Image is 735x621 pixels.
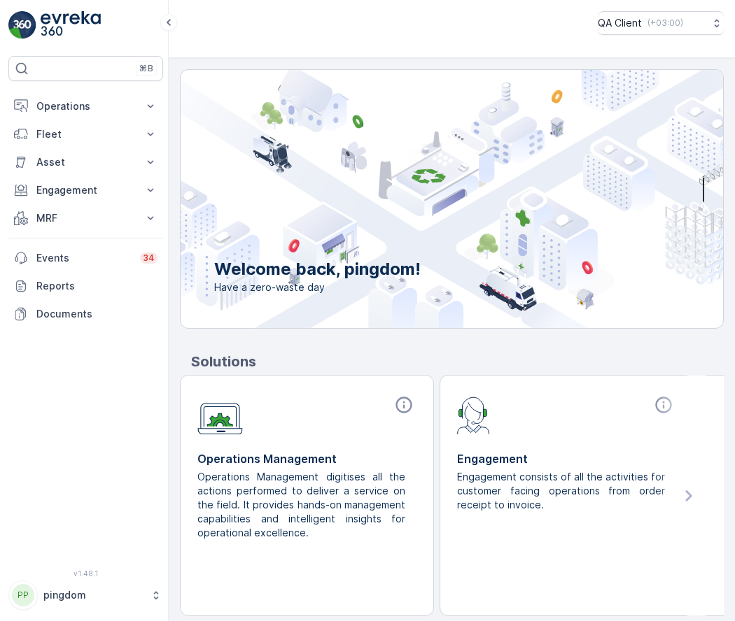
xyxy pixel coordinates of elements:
[214,280,421,294] span: Have a zero-waste day
[8,569,163,578] span: v 1.48.1
[12,584,34,606] div: PP
[598,11,724,35] button: QA Client(+03:00)
[457,450,676,467] p: Engagement
[8,244,163,272] a: Events34
[197,450,416,467] p: Operations Management
[143,252,155,264] p: 34
[8,92,163,120] button: Operations
[8,580,163,610] button: PPpingdom
[197,395,243,435] img: module-icon
[118,70,723,328] img: city illustration
[36,211,135,225] p: MRF
[36,155,135,169] p: Asset
[214,258,421,280] p: Welcome back, pingdom!
[139,63,153,74] p: ⌘B
[191,351,724,372] p: Solutions
[598,16,642,30] p: QA Client
[36,99,135,113] p: Operations
[8,120,163,148] button: Fleet
[36,127,135,141] p: Fleet
[8,272,163,300] a: Reports
[8,300,163,328] a: Documents
[8,11,36,39] img: logo
[43,588,143,602] p: pingdom
[8,176,163,204] button: Engagement
[41,11,101,39] img: logo_light-DOdMpM7g.png
[647,17,683,29] p: ( +03:00 )
[457,470,665,512] p: Engagement consists of all the activities for customer facing operations from order receipt to in...
[8,148,163,176] button: Asset
[197,470,405,540] p: Operations Management digitises all the actions performed to deliver a service on the field. It p...
[36,183,135,197] p: Engagement
[36,279,157,293] p: Reports
[36,251,132,265] p: Events
[457,395,490,434] img: module-icon
[8,204,163,232] button: MRF
[36,307,157,321] p: Documents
